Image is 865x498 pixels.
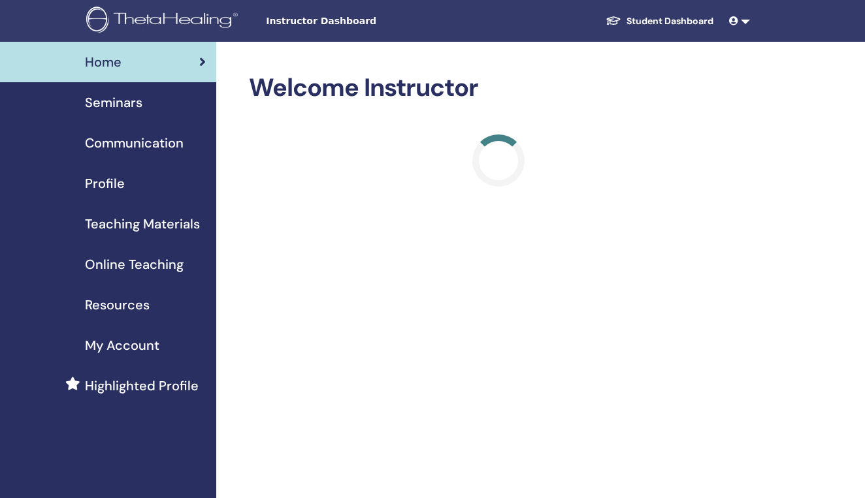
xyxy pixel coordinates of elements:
[85,93,142,112] span: Seminars
[85,255,184,274] span: Online Teaching
[86,7,242,36] img: logo.png
[595,9,724,33] a: Student Dashboard
[266,14,462,28] span: Instructor Dashboard
[85,133,184,153] span: Communication
[606,15,621,26] img: graduation-cap-white.svg
[249,73,747,103] h2: Welcome Instructor
[85,335,159,355] span: My Account
[85,174,125,193] span: Profile
[85,295,150,315] span: Resources
[85,52,122,72] span: Home
[85,376,199,396] span: Highlighted Profile
[85,214,200,234] span: Teaching Materials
